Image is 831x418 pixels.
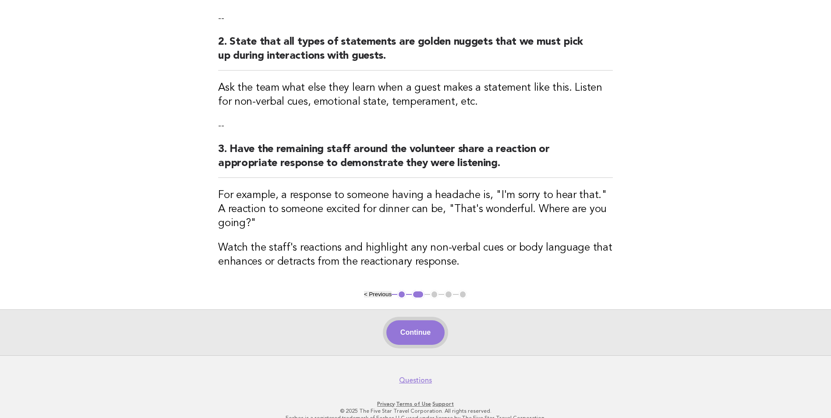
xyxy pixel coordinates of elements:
p: · · [148,400,684,407]
h3: For example, a response to someone having a headache is, "I'm sorry to hear that." A reaction to ... [218,188,613,230]
a: Privacy [377,401,395,407]
a: Questions [399,376,432,385]
button: Continue [386,320,445,345]
p: © 2025 The Five Star Travel Corporation. All rights reserved. [148,407,684,414]
h2: 2. State that all types of statements are golden nuggets that we must pick up during interactions... [218,35,613,71]
h3: Watch the staff's reactions and highlight any non-verbal cues or body language that enhances or d... [218,241,613,269]
a: Support [432,401,454,407]
p: -- [218,120,613,132]
button: 2 [412,290,424,299]
a: Terms of Use [396,401,431,407]
h2: 3. Have the remaining staff around the volunteer share a reaction or appropriate response to demo... [218,142,613,178]
p: -- [218,12,613,25]
button: 1 [397,290,406,299]
button: < Previous [364,291,392,298]
h3: Ask the team what else they learn when a guest makes a statement like this. Listen for non-verbal... [218,81,613,109]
